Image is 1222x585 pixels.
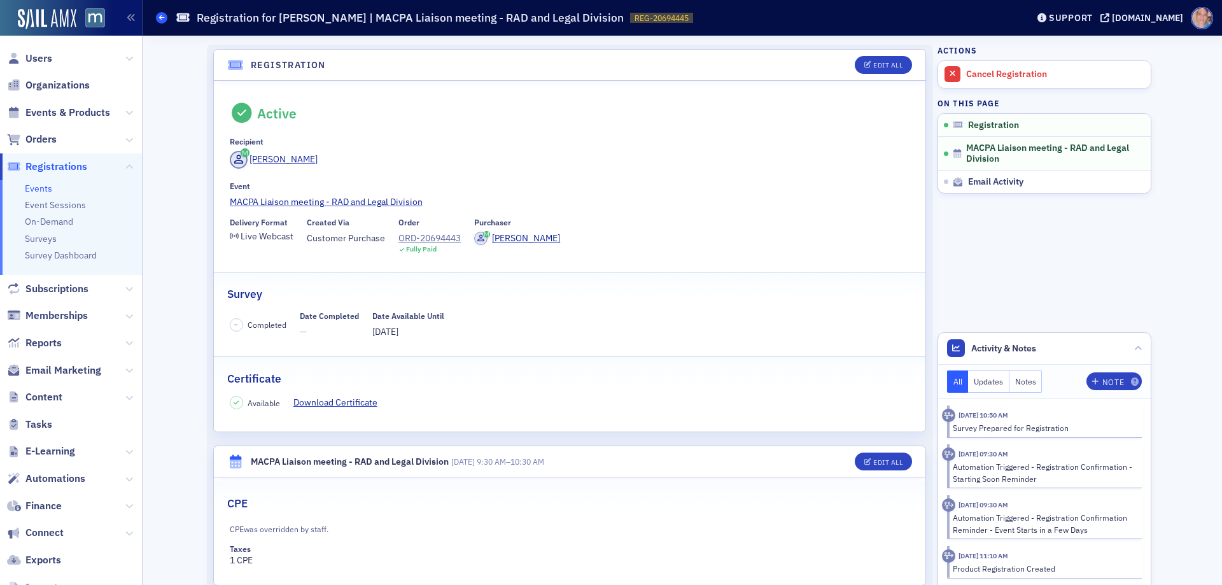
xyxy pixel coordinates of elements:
span: Automations [25,472,85,486]
div: Taxes [230,544,251,554]
a: Events [25,183,52,194]
button: [DOMAIN_NAME] [1100,13,1188,22]
h4: On this page [938,97,1151,109]
span: Orders [25,132,57,146]
div: Automation Triggered - Registration Confirmation Reminder - Event Starts in a Few Days [953,512,1133,535]
div: Activity [942,448,955,461]
span: Connect [25,526,64,540]
span: Activity & Notes [971,342,1036,355]
div: Automation Triggered - Registration Confirmation - Starting Soon Reminder [953,461,1133,484]
span: [DATE] [372,326,398,337]
span: Content [25,390,62,404]
span: Available [248,397,280,409]
div: CPE was overridden by staff. [230,521,657,535]
span: Customer Purchase [307,232,385,245]
time: 10/6/2024 11:10 AM [959,551,1008,560]
span: Reports [25,336,62,350]
div: Created Via [307,218,349,227]
button: Note [1086,372,1142,390]
div: [PERSON_NAME] [249,153,318,166]
div: Survey Prepared for Registration [953,422,1133,433]
a: Cancel Registration [938,61,1151,88]
span: E-Learning [25,444,75,458]
a: [PERSON_NAME] [474,232,560,245]
img: SailAMX [85,8,105,28]
time: 9:30 AM [477,456,506,467]
a: Automations [7,472,85,486]
div: Purchaser [474,218,511,227]
a: Survey Dashboard [25,250,97,261]
div: Order [398,218,419,227]
h2: CPE [227,495,248,512]
button: Updates [968,370,1009,393]
div: 1 CPE [230,544,390,567]
a: Content [7,390,62,404]
a: M​ACPA Liaison meeting ​- RAD and Legal Division [230,195,910,209]
span: Exports [25,553,61,567]
div: M​ACPA Liaison meeting ​- RAD and Legal Division [251,455,449,469]
button: Notes [1009,370,1043,393]
a: Memberships [7,309,88,323]
span: Email Marketing [25,363,101,377]
span: Organizations [25,78,90,92]
span: – [234,320,238,329]
span: Email Activity [968,176,1023,188]
a: E-Learning [7,444,75,458]
span: M​ACPA Liaison meeting ​- RAD and Legal Division [966,143,1134,165]
span: Events & Products [25,106,110,120]
span: Tasks [25,418,52,432]
a: Tasks [7,418,52,432]
span: Subscriptions [25,282,88,296]
h2: Survey [227,286,262,302]
span: – [451,456,544,467]
time: 11/12/2024 07:30 AM [959,449,1008,458]
div: Cancel Registration [966,69,1144,80]
span: Finance [25,499,62,513]
span: — [300,325,359,339]
div: Activity [942,549,955,563]
span: Registration [968,120,1019,131]
a: Download Certificate [293,396,387,409]
div: Fully Paid [406,245,437,253]
h2: Certificate [227,370,281,387]
a: Finance [7,499,62,513]
div: Date Completed [300,311,359,321]
div: Note [1102,379,1124,386]
div: Delivery Format [230,218,288,227]
a: ORD-20694443 [398,232,461,245]
div: Activity [942,498,955,512]
span: Profile [1191,7,1213,29]
div: Activity [942,409,955,422]
h4: Registration [251,59,326,72]
a: Connect [7,526,64,540]
time: 11/10/2024 09:30 AM [959,500,1008,509]
div: Product Registration Created [953,563,1133,574]
div: Support [1049,12,1093,24]
a: SailAMX [18,9,76,29]
div: Active [257,105,297,122]
a: Event Sessions [25,199,86,211]
span: Memberships [25,309,88,323]
a: Surveys [25,233,57,244]
button: Edit All [855,453,912,470]
button: All [947,370,969,393]
span: Registrations [25,160,87,174]
button: Edit All [855,56,912,74]
div: [PERSON_NAME] [492,232,560,245]
a: Reports [7,336,62,350]
a: Orders [7,132,57,146]
a: [PERSON_NAME] [230,151,318,169]
div: Date Available Until [372,311,444,321]
a: On-Demand [25,216,73,227]
div: Edit All [873,62,902,69]
time: 10:30 AM [510,456,544,467]
a: View Homepage [76,8,105,30]
h4: Actions [938,45,977,56]
span: REG-20694445 [635,13,689,24]
h1: Registration for [PERSON_NAME] | M​ACPA Liaison meeting ​- RAD and Legal Division [197,10,624,25]
a: Users [7,52,52,66]
a: Subscriptions [7,282,88,296]
time: 11/12/2024 10:50 AM [959,411,1008,419]
a: Events & Products [7,106,110,120]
